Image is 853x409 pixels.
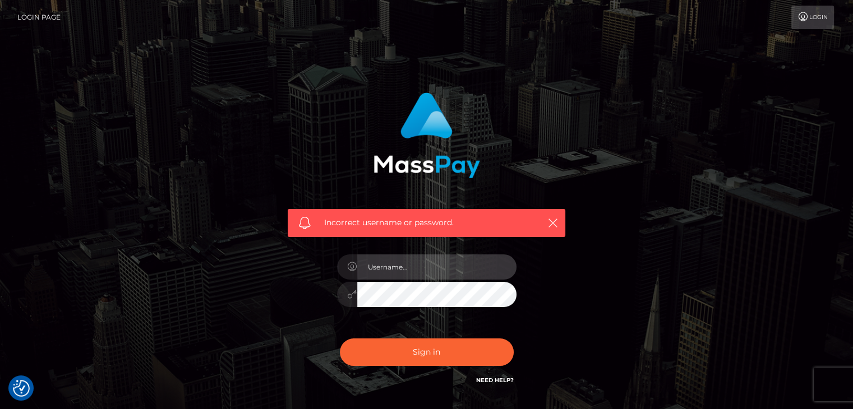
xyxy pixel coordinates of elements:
[324,217,529,229] span: Incorrect username or password.
[17,6,61,29] a: Login Page
[357,254,517,280] input: Username...
[13,380,30,397] button: Consent Preferences
[13,380,30,397] img: Revisit consent button
[791,6,834,29] a: Login
[476,377,514,384] a: Need Help?
[374,92,480,178] img: MassPay Login
[340,338,514,366] button: Sign in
